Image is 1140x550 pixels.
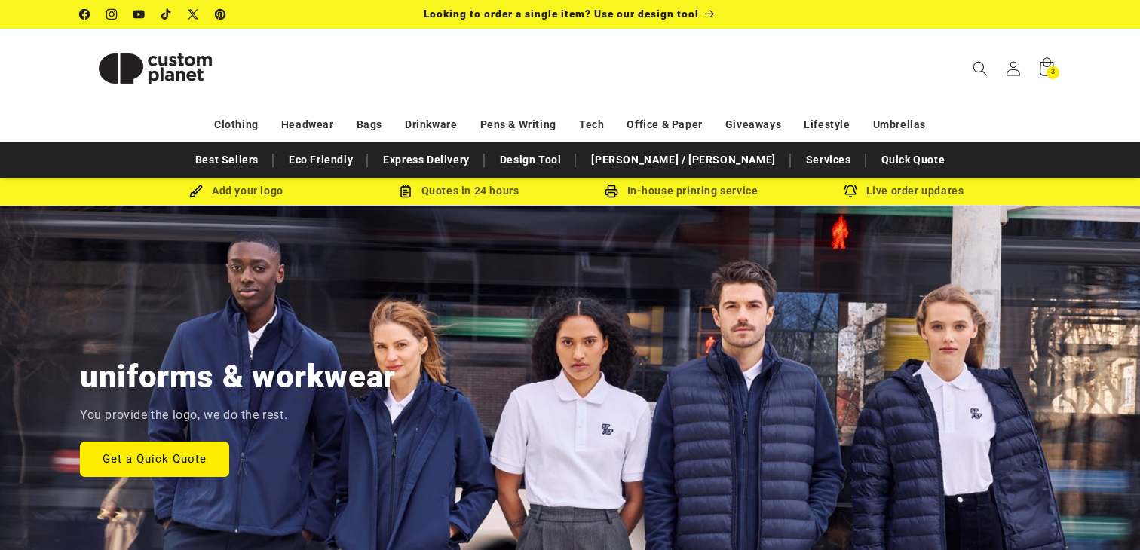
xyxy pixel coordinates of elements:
[798,147,859,173] a: Services
[492,147,569,173] a: Design Tool
[80,35,231,102] img: Custom Planet
[375,147,477,173] a: Express Delivery
[348,182,570,200] div: Quotes in 24 hours
[281,112,334,138] a: Headwear
[399,185,412,198] img: Order Updates Icon
[281,147,360,173] a: Eco Friendly
[480,112,556,138] a: Pens & Writing
[188,147,266,173] a: Best Sellers
[964,52,997,85] summary: Search
[80,441,229,476] a: Get a Quick Quote
[80,405,287,426] p: You provide the logo, we do the rest.
[725,112,781,138] a: Giveaways
[125,182,348,200] div: Add your logo
[873,112,926,138] a: Umbrellas
[189,185,203,198] img: Brush Icon
[424,8,699,20] span: Looking to order a single item? Use our design tool
[874,147,953,173] a: Quick Quote
[792,182,1015,200] div: Live order updates
[627,112,702,138] a: Office & Paper
[605,185,618,198] img: In-house printing
[570,182,792,200] div: In-house printing service
[1051,66,1056,79] span: 3
[75,29,237,108] a: Custom Planet
[844,185,857,198] img: Order updates
[405,112,457,138] a: Drinkware
[80,356,396,397] h2: uniforms & workwear
[804,112,850,138] a: Lifestyle
[357,112,382,138] a: Bags
[584,147,783,173] a: [PERSON_NAME] / [PERSON_NAME]
[579,112,604,138] a: Tech
[214,112,259,138] a: Clothing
